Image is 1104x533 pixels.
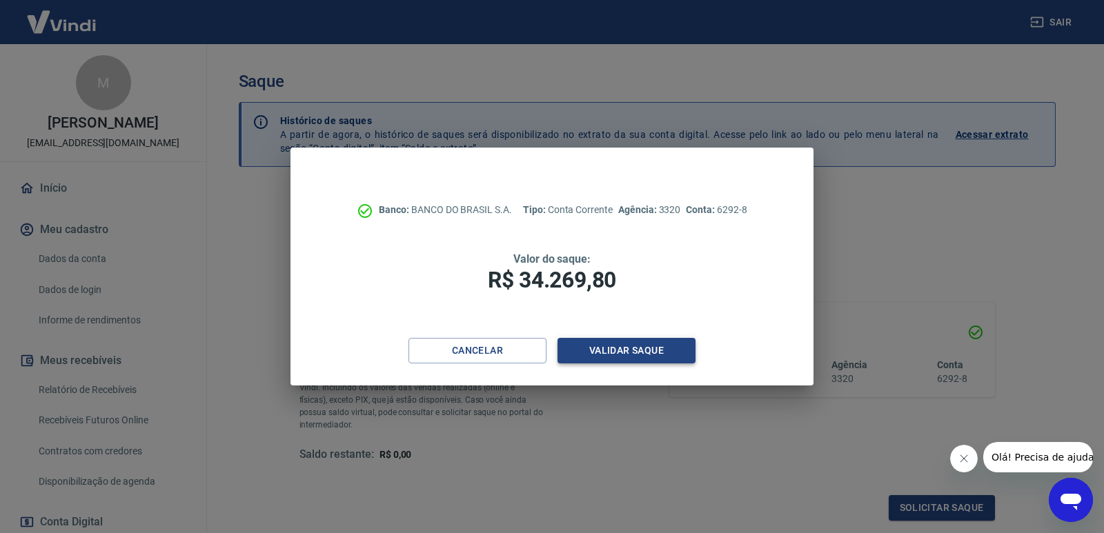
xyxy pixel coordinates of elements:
[618,203,680,217] p: 3320
[950,445,978,472] iframe: Fechar mensagem
[1049,478,1093,522] iframe: Botão para abrir a janela de mensagens
[379,204,411,215] span: Banco:
[686,203,747,217] p: 6292-8
[513,252,591,265] span: Valor do saque:
[488,267,616,293] span: R$ 34.269,80
[523,204,548,215] span: Tipo:
[8,10,116,21] span: Olá! Precisa de ajuda?
[523,203,613,217] p: Conta Corrente
[983,442,1093,472] iframe: Mensagem da empresa
[618,204,659,215] span: Agência:
[408,338,546,363] button: Cancelar
[558,338,696,363] button: Validar saque
[379,203,512,217] p: BANCO DO BRASIL S.A.
[686,204,717,215] span: Conta:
